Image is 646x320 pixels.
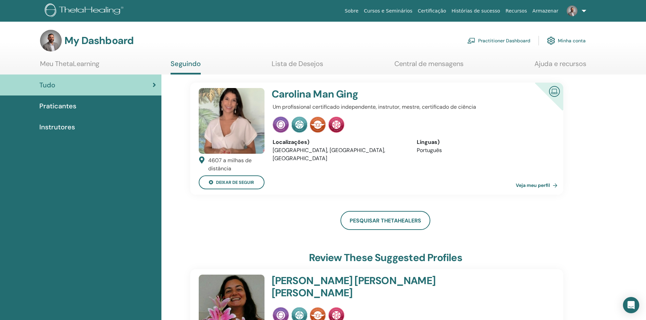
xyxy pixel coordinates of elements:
[516,178,560,192] a: Veja meu perfil
[342,5,361,17] a: Sobre
[417,146,551,154] li: Português
[171,60,201,74] a: Seguindo
[272,88,504,100] h4: Carolina Man Ging
[361,5,415,17] a: Cursos e Seminários
[546,83,563,99] img: Instrutor online certificado
[39,80,55,90] span: Tudo
[39,122,75,132] span: Instrutores
[45,3,126,19] img: logo.png
[272,60,323,73] a: Lista de Desejos
[567,5,578,16] img: default.jpg
[40,60,99,73] a: Meu ThetaLearning
[273,138,407,146] div: Localizações)
[340,211,430,230] a: Pesquisar ThetaHealers
[503,5,530,17] a: Recursos
[524,83,563,122] div: Instrutor online certificado
[449,5,503,17] a: Histórias de sucesso
[417,138,551,146] div: Línguas)
[273,103,551,111] p: Um profissional certificado independente, instrutor, mestre, certificado de ciência
[273,146,407,163] li: [GEOGRAPHIC_DATA], [GEOGRAPHIC_DATA], [GEOGRAPHIC_DATA]
[623,297,639,313] div: Open Intercom Messenger
[40,30,62,51] img: default.jpg
[309,252,462,264] h3: Review these suggested profiles
[64,35,134,47] h3: My Dashboard
[208,156,265,173] div: 4607 a milhas de distância
[272,275,504,299] h4: [PERSON_NAME] [PERSON_NAME] [PERSON_NAME]
[534,60,586,73] a: Ajuda e recursos
[39,101,76,111] span: Praticantes
[467,33,530,48] a: Practitioner Dashboard
[467,38,475,44] img: chalkboard-teacher.svg
[199,88,265,154] img: default.jpg
[199,175,265,189] button: deixar de seguir
[530,5,561,17] a: Armazenar
[415,5,449,17] a: Certificação
[394,60,464,73] a: Central de mensagens
[547,33,586,48] a: Minha conta
[547,35,555,46] img: cog.svg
